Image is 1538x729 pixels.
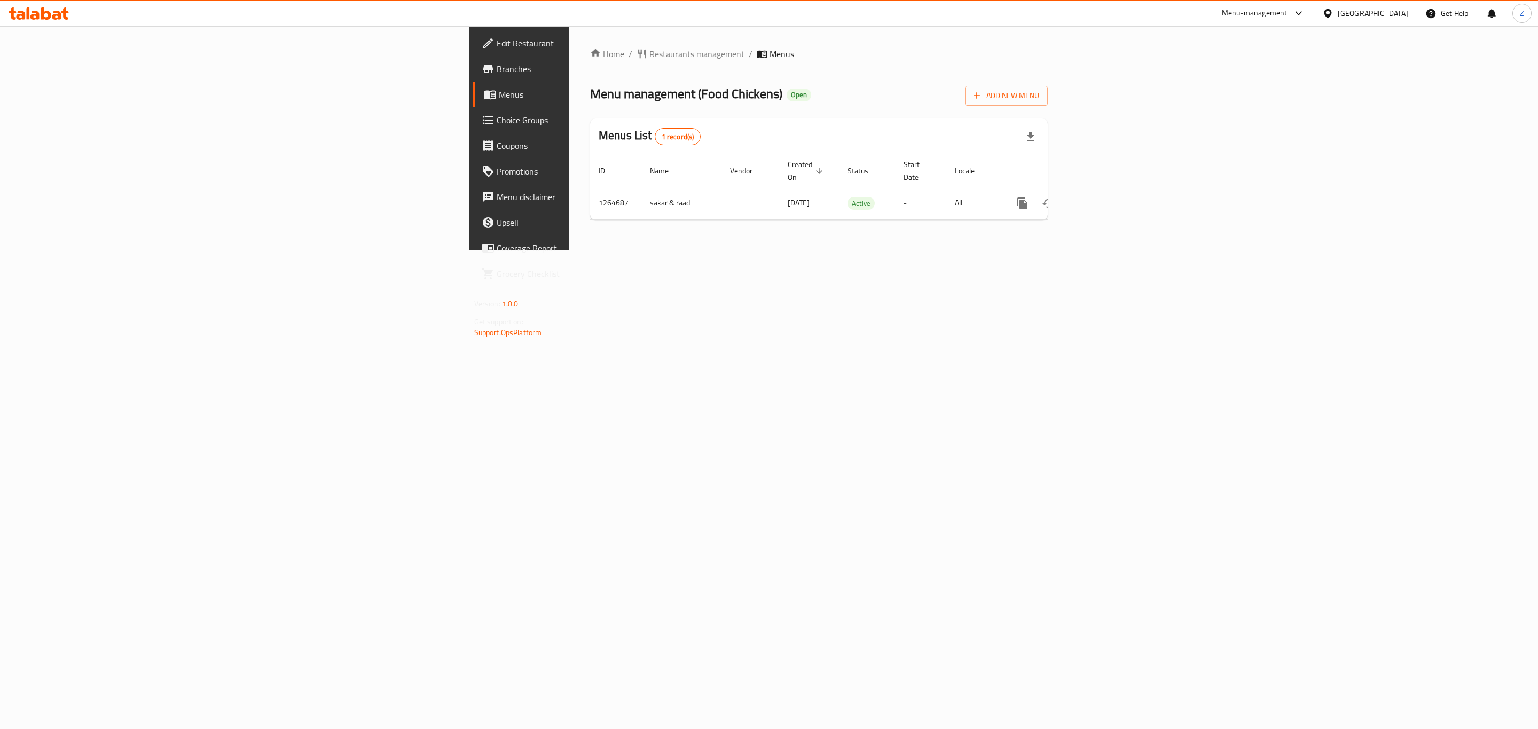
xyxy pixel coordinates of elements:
a: Grocery Checklist [473,261,726,287]
span: Z [1520,7,1524,19]
div: [GEOGRAPHIC_DATA] [1338,7,1408,19]
span: Get support on: [474,315,523,329]
span: 1.0.0 [502,297,519,311]
li: / [749,47,752,60]
span: Status [848,164,882,177]
a: Coverage Report [473,235,726,261]
a: Branches [473,56,726,82]
div: Menu-management [1222,7,1288,20]
button: more [1010,191,1035,216]
span: Created On [788,158,826,184]
span: Coverage Report [497,242,717,255]
a: Edit Restaurant [473,30,726,56]
span: Version: [474,297,500,311]
table: enhanced table [590,155,1121,220]
span: Name [650,164,682,177]
div: Export file [1018,124,1043,149]
span: Promotions [497,165,717,178]
td: All [946,187,1001,219]
span: Add New Menu [974,89,1039,102]
button: Add New Menu [965,86,1048,106]
a: Menus [473,82,726,107]
span: ID [599,164,619,177]
span: Upsell [497,216,717,229]
span: Locale [955,164,988,177]
a: Choice Groups [473,107,726,133]
td: - [895,187,946,219]
a: Menu disclaimer [473,184,726,210]
a: Upsell [473,210,726,235]
nav: breadcrumb [590,47,1048,60]
span: Menus [770,47,794,60]
span: Vendor [730,164,766,177]
span: 1 record(s) [655,132,701,142]
span: Coupons [497,139,717,152]
span: Start Date [904,158,933,184]
a: Promotions [473,159,726,184]
div: Active [848,197,875,210]
div: Open [787,89,811,101]
h2: Menus List [599,128,701,145]
span: Grocery Checklist [497,267,717,280]
span: [DATE] [788,196,810,210]
div: Total records count [655,128,701,145]
span: Edit Restaurant [497,37,717,50]
span: Active [848,197,875,210]
a: Coupons [473,133,726,159]
th: Actions [1001,155,1121,187]
span: Choice Groups [497,114,717,126]
span: Menus [499,88,717,101]
span: Menu disclaimer [497,191,717,203]
span: Open [787,90,811,99]
span: Branches [497,62,717,75]
button: Change Status [1035,191,1061,216]
a: Support.OpsPlatform [474,326,542,339]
